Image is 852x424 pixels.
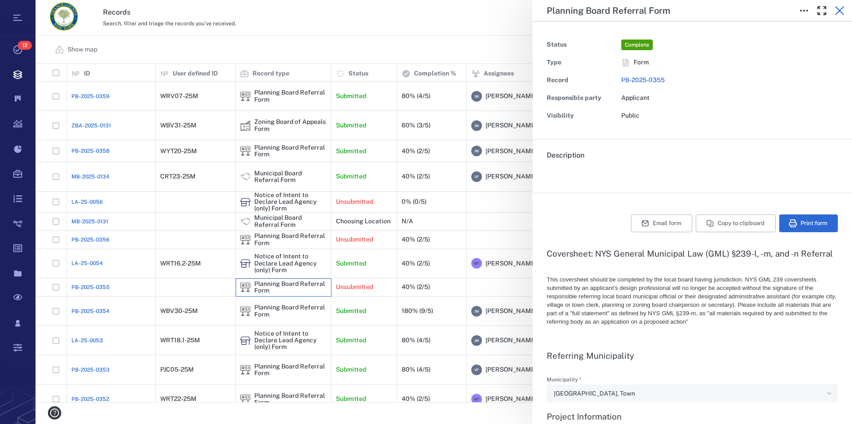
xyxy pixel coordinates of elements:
div: Municipality [547,384,838,402]
button: Close [831,2,848,20]
button: Print form [779,214,838,232]
button: Toggle Fullscreen [813,2,831,20]
div: [GEOGRAPHIC_DATA], Town [554,388,824,399]
body: Rich Text Area. Press ALT-0 for help. [7,7,283,15]
h5: Planning Board Referral Form [547,5,670,16]
button: Copy to clipboard [696,214,776,232]
h3: Project Information [547,411,838,422]
h6: Description [547,150,838,161]
span: Help [20,6,37,14]
span: This coversheet should be completed by the local board having jurisdiction. NYS GML 239 covershee... [547,276,836,325]
span: Form [634,58,649,67]
span: Public [621,112,639,119]
h3: Coversheet: NYS General Municipal Law (GML) §239-l, -m, and -n Referral [547,248,838,259]
a: PB-2025-0355 [621,76,665,83]
h3: Referring Municipality [547,350,838,361]
span: . [547,169,548,177]
span: 12 [18,41,32,50]
button: Email form [631,214,692,232]
div: Responsible party [547,92,618,104]
span: Applicant [621,94,650,101]
span: Complete [623,41,651,49]
div: Type [547,56,618,69]
div: Record [547,74,618,87]
label: Municipality [547,377,838,384]
div: Visibility [547,110,618,122]
div: Status [547,39,618,51]
button: Toggle to Edit Boxes [795,2,813,20]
